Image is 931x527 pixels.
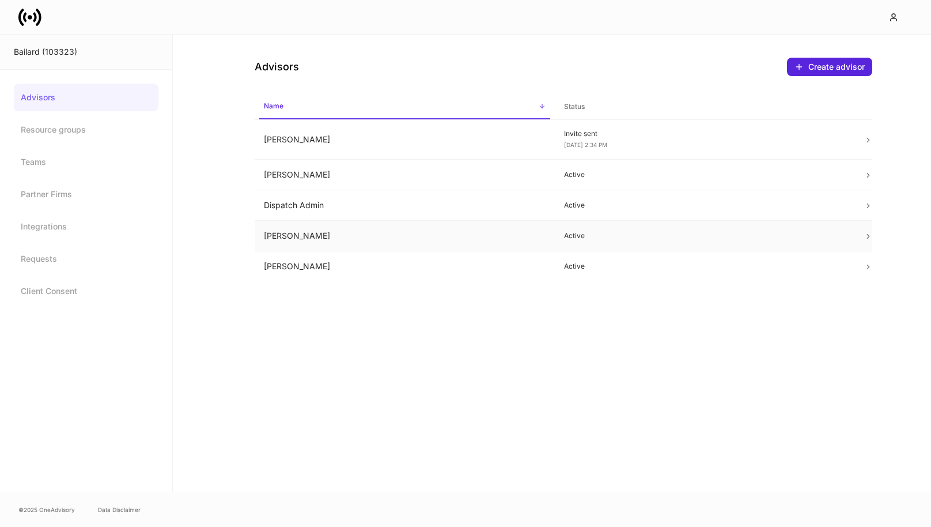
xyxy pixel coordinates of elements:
[14,116,158,144] a: Resource groups
[98,505,141,514] a: Data Disclaimer
[787,58,872,76] button: Create advisor
[18,505,75,514] span: © 2025 OneAdvisory
[564,201,846,210] p: Active
[14,180,158,208] a: Partner Firms
[255,60,299,74] h4: Advisors
[564,262,846,271] p: Active
[255,160,555,190] td: [PERSON_NAME]
[808,61,865,73] div: Create advisor
[14,148,158,176] a: Teams
[14,213,158,240] a: Integrations
[564,231,846,240] p: Active
[564,101,585,112] h6: Status
[255,251,555,282] td: [PERSON_NAME]
[255,120,555,160] td: [PERSON_NAME]
[14,277,158,305] a: Client Consent
[14,245,158,273] a: Requests
[564,141,607,148] span: [DATE] 2:34 PM
[255,190,555,221] td: Dispatch Admin
[14,84,158,111] a: Advisors
[259,95,550,119] span: Name
[559,95,850,119] span: Status
[14,46,158,58] div: Bailard (103323)
[564,170,846,179] p: Active
[264,100,283,111] h6: Name
[255,221,555,251] td: [PERSON_NAME]
[564,129,846,138] p: Invite sent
